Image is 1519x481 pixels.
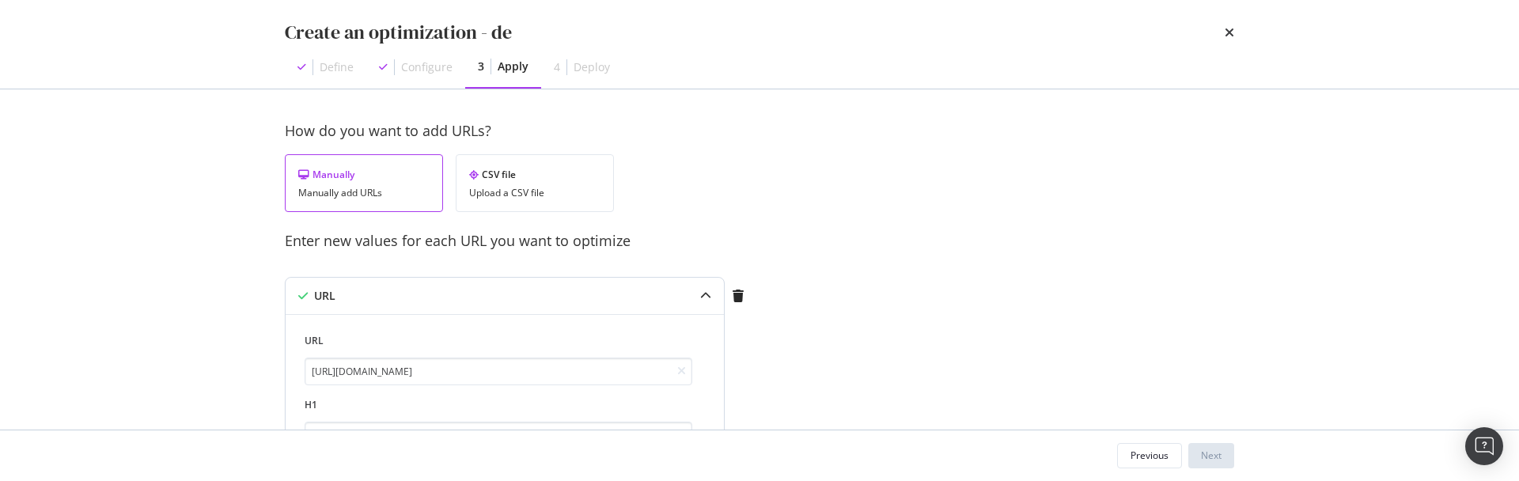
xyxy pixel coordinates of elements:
div: CSV file [469,168,600,181]
div: Enter new values for each URL you want to optimize [285,231,1234,252]
div: Manually add URLs [298,187,430,199]
div: Open Intercom Messenger [1465,427,1503,465]
div: Define [320,59,354,75]
div: Deploy [574,59,610,75]
input: https://example.com [305,358,692,385]
div: times [1225,19,1234,46]
div: 4 [554,59,560,75]
div: URL [314,288,335,304]
label: H1 [305,398,692,411]
div: How do you want to add URLs? [285,121,1234,142]
div: Upload a CSV file [469,187,600,199]
div: Create an optimization - de [285,19,512,46]
div: 3 [478,59,484,74]
div: Apply [498,59,528,74]
div: Manually [298,168,430,181]
label: URL [305,334,692,347]
div: Configure [401,59,453,75]
div: Previous [1131,449,1169,462]
button: Previous [1117,443,1182,468]
button: Next [1188,443,1234,468]
div: Next [1201,449,1222,462]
